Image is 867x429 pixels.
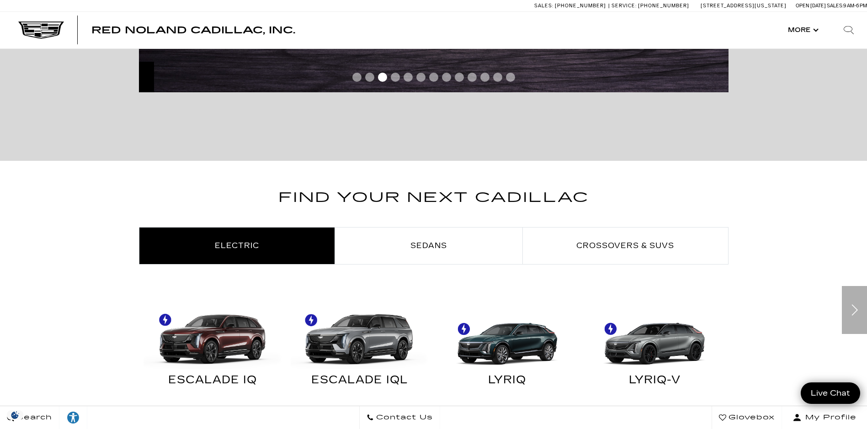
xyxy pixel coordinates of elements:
a: ESCALADE IQL ESCALADE IQL [286,300,434,395]
span: Go to slide 7 [429,73,438,82]
a: Service: [PHONE_NUMBER] [608,3,691,8]
span: Go to slide 9 [455,73,464,82]
span: My Profile [802,411,856,424]
span: Live Chat [806,388,855,398]
a: Explore your accessibility options [59,406,87,429]
span: Crossovers & SUVs [576,241,674,250]
span: Go to slide 3 [378,73,387,82]
img: ESCALADE IQ [144,300,282,369]
span: Go to slide 13 [506,73,515,82]
a: LYRIQ LYRIQ [434,300,581,395]
span: Go to slide 2 [365,73,374,82]
div: ESCALADE IQ [146,376,280,388]
span: Sedans [410,241,447,250]
img: LYRIQ [438,300,577,369]
span: Go to slide 12 [493,73,502,82]
img: Opt-Out Icon [5,410,26,420]
span: [PHONE_NUMBER] [555,3,606,9]
span: Go to slide 4 [391,73,400,82]
span: Sales: [827,3,843,9]
a: Sedans [335,228,522,264]
a: Glovebox [712,406,782,429]
img: LYRIQ-V [585,300,724,369]
span: Sales: [534,3,553,9]
img: ESCALADE IQL [291,300,429,369]
a: LYRIQ-V LYRIQ-V [581,300,729,395]
span: Go to slide 1 [352,73,362,82]
a: [STREET_ADDRESS][US_STATE] [701,3,787,9]
a: Electric [139,228,335,264]
a: Contact Us [359,406,440,429]
button: More [783,27,821,33]
span: Search [14,411,52,424]
section: Click to Open Cookie Consent Modal [5,410,26,420]
span: [PHONE_NUMBER] [638,3,689,9]
img: Cadillac Dark Logo with Cadillac White Text [18,21,64,39]
span: Electric [215,241,259,250]
span: Contact Us [374,411,433,424]
h2: Find Your Next Cadillac [139,186,729,220]
span: Glovebox [726,411,775,424]
span: 9 AM-6 PM [843,3,867,9]
div: Next slide [842,286,867,334]
span: Open [DATE] [796,3,826,9]
a: Live Chat [801,382,860,404]
div: ESCALADE IQL [293,376,427,388]
a: Sales: [PHONE_NUMBER] [534,3,608,8]
a: Red Noland Cadillac, Inc. [91,26,295,35]
a: Crossovers & SUVs [523,228,728,264]
span: Go to slide 8 [442,73,451,82]
button: Open user profile menu [782,406,867,429]
span: Go to slide 5 [404,73,413,82]
span: Go to slide 11 [480,73,489,82]
a: ESCALADE IQ ESCALADE IQ [139,300,287,395]
div: LYRIQ-V [588,376,722,388]
span: Go to slide 6 [416,73,426,82]
span: Service: [612,3,637,9]
div: Explore your accessibility options [59,411,87,424]
span: Red Noland Cadillac, Inc. [91,25,295,36]
span: Go to slide 10 [468,73,477,82]
div: LYRIQ [441,376,574,388]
